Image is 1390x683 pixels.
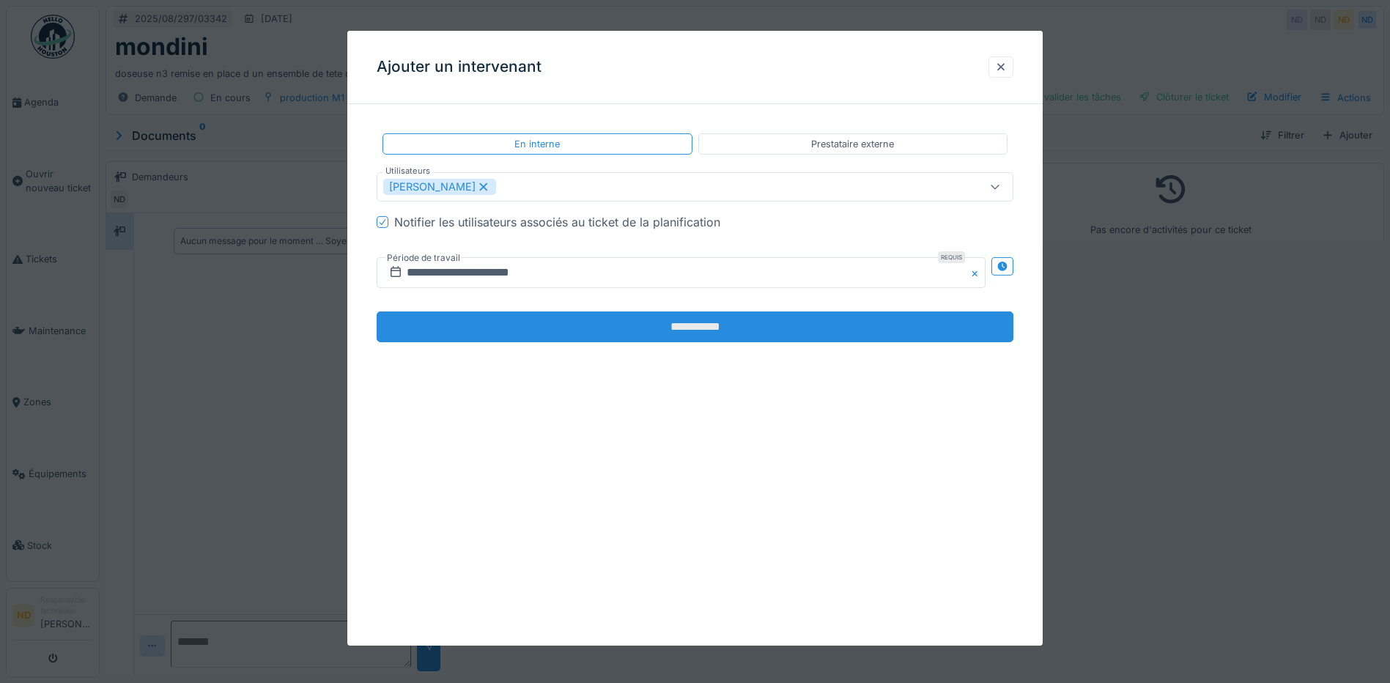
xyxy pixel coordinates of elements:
[385,250,462,266] label: Période de travail
[377,58,541,76] h3: Ajouter un intervenant
[811,137,894,151] div: Prestataire externe
[382,165,433,177] label: Utilisateurs
[383,179,496,195] div: [PERSON_NAME]
[514,137,560,151] div: En interne
[394,213,720,231] div: Notifier les utilisateurs associés au ticket de la planification
[969,257,986,288] button: Close
[938,251,965,263] div: Requis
